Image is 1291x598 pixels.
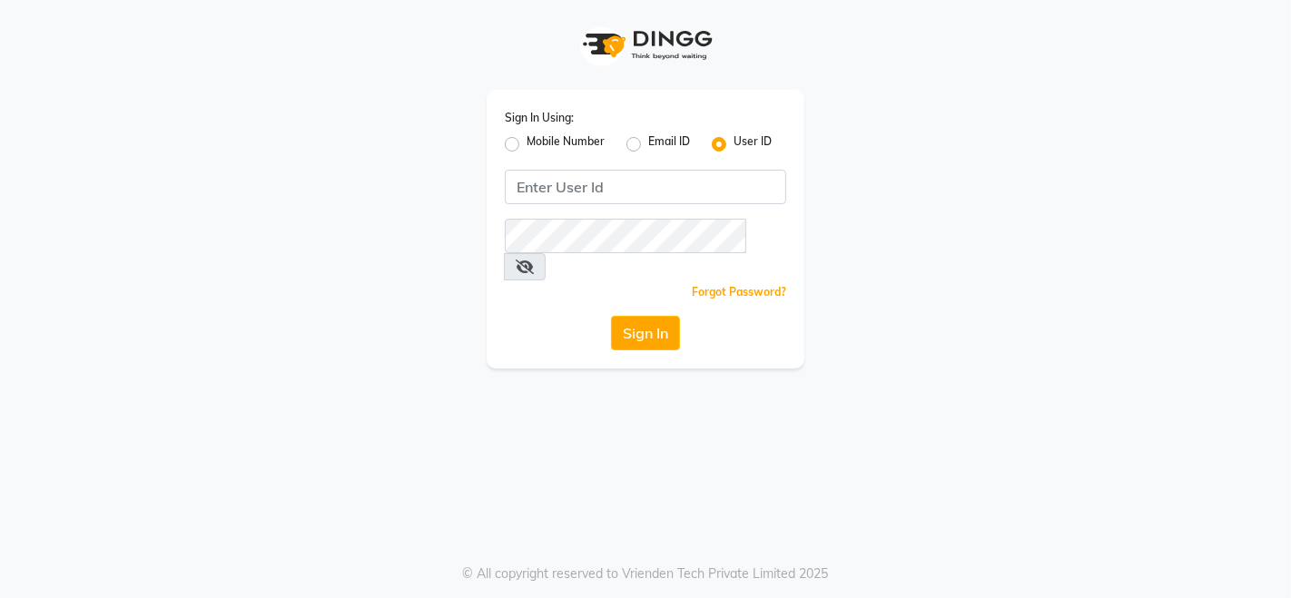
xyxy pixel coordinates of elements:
[505,170,786,204] input: Username
[611,316,680,350] button: Sign In
[692,285,786,299] a: Forgot Password?
[648,133,690,155] label: Email ID
[734,133,772,155] label: User ID
[505,219,746,253] input: Username
[573,18,718,72] img: logo1.svg
[505,110,574,126] label: Sign In Using:
[527,133,605,155] label: Mobile Number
